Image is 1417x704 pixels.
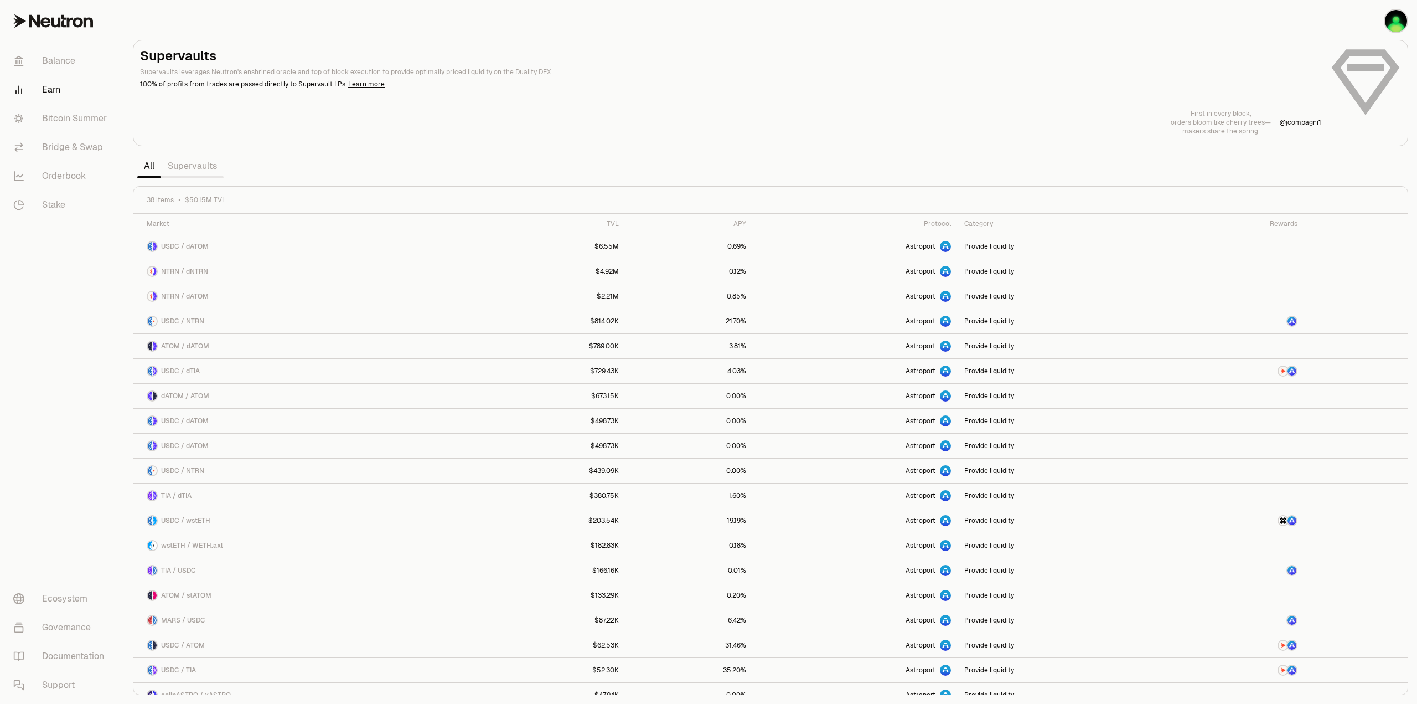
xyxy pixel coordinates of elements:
a: TIA LogodTIA LogoTIA / dTIA [133,484,480,508]
a: 0.85% [625,284,753,309]
span: Astroport [906,267,935,276]
a: 3.81% [625,334,753,358]
a: Astroport [753,434,958,458]
a: Stake [4,191,120,219]
span: TIA / dTIA [161,491,192,500]
a: @jcompagni1 [1280,118,1321,127]
a: Ecosystem [4,584,120,613]
a: Provide liquidity [958,284,1168,309]
p: orders bloom like cherry trees— [1171,118,1271,127]
a: 0.00% [625,434,753,458]
img: dATOM Logo [153,342,157,351]
p: @ jcompagni1 [1280,118,1321,127]
a: USDC LogodATOM LogoUSDC / dATOM [133,434,480,458]
a: wstETH LogoWETH.axl LogowstETH / WETH.axl [133,533,480,558]
a: Bitcoin Summer [4,104,120,133]
a: USDC LogodATOM LogoUSDC / dATOM [133,409,480,433]
a: Provide liquidity [958,334,1168,358]
a: Provide liquidity [958,558,1168,583]
a: ATOM LogostATOM LogoATOM / stATOM [133,583,480,608]
span: Astroport [906,691,935,700]
a: Astroport [753,533,958,558]
a: $729.43K [480,359,625,383]
a: Astroport [753,334,958,358]
img: USDC Logo [148,317,152,326]
img: NTRN Logo [148,267,152,276]
span: Astroport [906,367,935,376]
img: USDC Logo [148,367,152,376]
img: ASTRO Logo [1287,616,1296,625]
a: Documentation [4,642,120,671]
a: $166.16K [480,558,625,583]
a: 0.00% [625,409,753,433]
a: 0.18% [625,533,753,558]
img: ATOM Logo [148,591,152,600]
a: $62.53K [480,633,625,657]
a: Governance [4,613,120,642]
span: Astroport [906,242,935,251]
span: USDC / dATOM [161,242,209,251]
a: $498.73K [480,434,625,458]
a: ASTRO Logo [1168,608,1305,633]
span: Astroport [906,317,935,326]
a: First in every block,orders bloom like cherry trees—makers share the spring. [1171,109,1271,136]
a: Learn more [348,80,385,89]
span: USDC / NTRN [161,317,204,326]
a: Provide liquidity [958,359,1168,383]
a: ASTRO Logo [1168,558,1305,583]
div: Category [964,219,1161,228]
img: NTRN Logo [153,466,157,475]
span: Astroport [906,392,935,400]
span: TIA / USDC [161,566,196,575]
img: dATOM Logo [153,292,157,301]
a: Astroport [753,359,958,383]
div: TVL [487,219,619,228]
img: dATOM Logo [153,417,157,425]
img: ASTRO Logo [1287,317,1296,326]
span: Astroport [906,441,935,450]
div: APY [632,219,746,228]
img: NTRN Logo [1279,641,1287,650]
a: Provide liquidity [958,259,1168,284]
span: NTRN / dNTRN [161,267,208,276]
a: USDC LogodATOM LogoUSDC / dATOM [133,234,480,259]
img: ASTRO Logo [1287,367,1296,376]
span: USDC / NTRN [161,466,204,475]
img: wstETH Logo [153,516,157,525]
span: Astroport [906,616,935,625]
a: Astroport [753,234,958,259]
span: Astroport [906,541,935,550]
a: Astroport [753,508,958,533]
a: MARS LogoUSDC LogoMARS / USDC [133,608,480,633]
img: USDC Logo [153,616,157,625]
img: NTRN Logo [148,292,152,301]
img: NTRN Logo [1279,367,1287,376]
img: Crypto [1385,10,1407,32]
img: USDC Logo [148,666,152,675]
a: $87.22K [480,608,625,633]
a: $498.73K [480,409,625,433]
a: Provide liquidity [958,583,1168,608]
a: NTRN LogoASTRO Logo [1168,633,1305,657]
a: Astroport [753,633,958,657]
div: Rewards [1175,219,1298,228]
a: Astroport [753,409,958,433]
div: Market [147,219,473,228]
span: USDC / dATOM [161,417,209,425]
span: Astroport [906,641,935,650]
a: 35.20% [625,658,753,682]
p: 100% of profits from trades are passed directly to Supervault LPs. [140,79,1321,89]
img: ASTRO Logo [1287,566,1296,575]
img: dATOM Logo [153,242,157,251]
span: Astroport [906,466,935,475]
img: ASTRO Logo [1287,516,1296,525]
a: Provide liquidity [958,533,1168,558]
a: USDC LogodTIA LogoUSDC / dTIA [133,359,480,383]
a: TIA LogoUSDC LogoTIA / USDC [133,558,480,583]
img: USDC Logo [148,417,152,425]
a: Provide liquidity [958,658,1168,682]
a: 0.00% [625,459,753,483]
a: NTRN LogoASTRO Logo [1168,359,1305,383]
img: eclipASTRO Logo [148,691,152,700]
img: USDC Logo [148,516,152,525]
